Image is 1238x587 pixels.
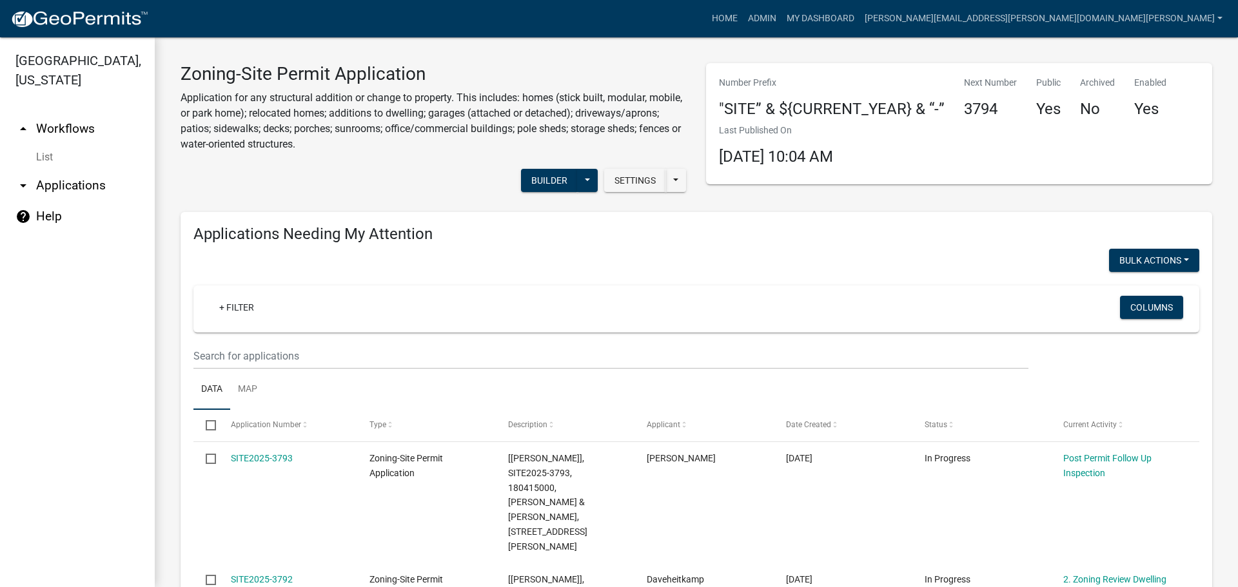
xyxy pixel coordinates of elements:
[231,420,301,429] span: Application Number
[508,420,547,429] span: Description
[1109,249,1199,272] button: Bulk Actions
[707,6,743,31] a: Home
[786,574,812,584] span: 08/11/2025
[1063,420,1117,429] span: Current Activity
[719,100,945,119] h4: "SITE” & ${CURRENT_YEAR} & “-”
[15,209,31,224] i: help
[209,296,264,319] a: + Filter
[193,225,1199,244] h4: Applications Needing My Attention
[231,574,293,584] a: SITE2025-3792
[218,410,357,441] datatable-header-cell: Application Number
[496,410,634,441] datatable-header-cell: Description
[181,63,687,85] h3: Zoning-Site Permit Application
[15,121,31,137] i: arrow_drop_up
[1134,76,1166,90] p: Enabled
[964,76,1017,90] p: Next Number
[1036,100,1061,119] h4: Yes
[964,100,1017,119] h4: 3794
[230,369,265,410] a: Map
[925,574,970,584] span: In Progress
[1134,100,1166,119] h4: Yes
[647,453,716,463] span: Gary Landsem
[781,6,860,31] a: My Dashboard
[1051,410,1190,441] datatable-header-cell: Current Activity
[1036,76,1061,90] p: Public
[508,453,587,552] span: [Wayne Leitheiser], SITE2025-3793, 180415000, GARY J & KAREN M LANDSEM, 17851 SAYLER'S LAKE VIEW RD
[1080,76,1115,90] p: Archived
[647,420,680,429] span: Applicant
[15,178,31,193] i: arrow_drop_down
[193,369,230,410] a: Data
[719,124,833,137] p: Last Published On
[912,410,1051,441] datatable-header-cell: Status
[925,453,970,463] span: In Progress
[369,420,386,429] span: Type
[521,169,578,192] button: Builder
[647,574,704,584] span: Daveheitkamp
[786,420,831,429] span: Date Created
[719,76,945,90] p: Number Prefix
[743,6,781,31] a: Admin
[719,148,833,166] span: [DATE] 10:04 AM
[634,410,773,441] datatable-header-cell: Applicant
[193,410,218,441] datatable-header-cell: Select
[773,410,912,441] datatable-header-cell: Date Created
[860,6,1228,31] a: [PERSON_NAME][EMAIL_ADDRESS][PERSON_NAME][DOMAIN_NAME][PERSON_NAME]
[786,453,812,463] span: 08/12/2025
[357,410,496,441] datatable-header-cell: Type
[1063,453,1152,478] a: Post Permit Follow Up Inspection
[1120,296,1183,319] button: Columns
[925,420,947,429] span: Status
[369,453,443,478] span: Zoning-Site Permit Application
[181,90,687,152] p: Application for any structural addition or change to property. This includes: homes (stick built,...
[231,453,293,463] a: SITE2025-3793
[604,169,666,192] button: Settings
[1080,100,1115,119] h4: No
[193,343,1028,369] input: Search for applications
